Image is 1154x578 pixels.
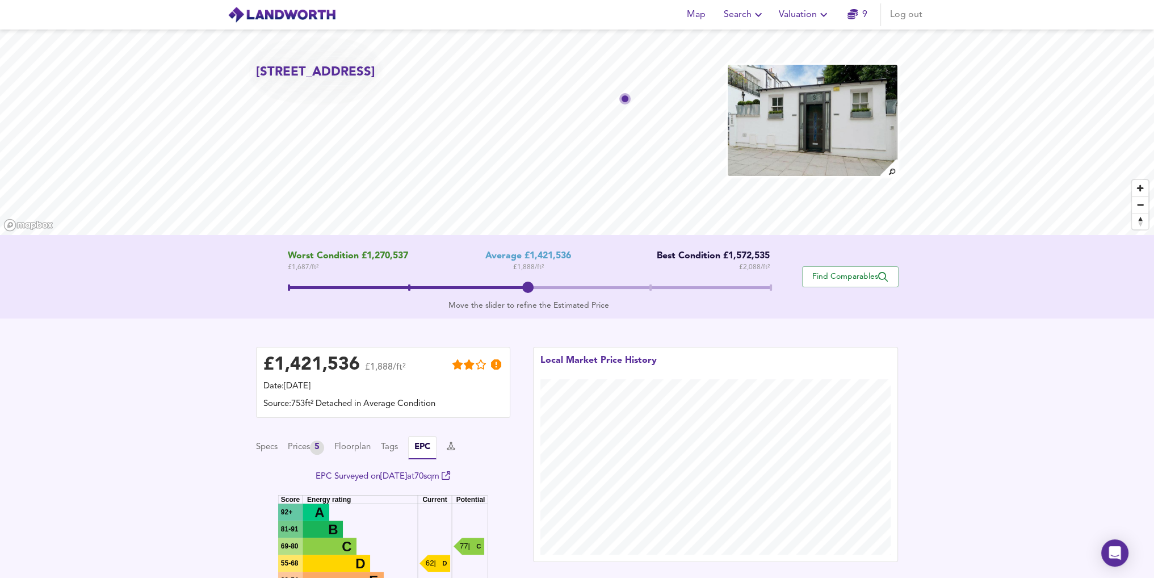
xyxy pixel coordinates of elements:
span: Find Comparables [808,271,892,282]
img: property [727,64,898,177]
div: Prices [288,441,324,455]
img: search [879,158,899,178]
button: Specs [256,441,278,454]
button: Search [719,3,770,26]
div: Local Market Price History [540,354,657,379]
div: Date: [DATE] [263,380,503,393]
div: £ 1,421,536 [263,357,360,374]
text: 77 | [460,542,470,551]
button: Floorplan [334,441,371,454]
span: £1,888/ft² [365,363,406,379]
text: Current [422,496,447,504]
span: Map [683,7,710,23]
img: logo [228,6,336,23]
div: Source: 753ft² Detached in Average Condition [263,398,503,411]
span: Worst Condition £1,270,537 [288,251,408,262]
button: Zoom out [1132,196,1148,213]
text: Potential [456,496,485,504]
text: D [442,560,447,567]
text: Energy rating [307,496,351,504]
div: Open Intercom Messenger [1101,539,1128,567]
span: Valuation [779,7,830,23]
button: EPC [408,436,437,459]
span: £ 1,687 / ft² [288,262,408,273]
div: Move the slider to refine the Estimated Price [288,300,770,311]
tspan: D [355,556,365,571]
text: 62 | [426,559,436,568]
a: Mapbox homepage [3,219,53,232]
button: Valuation [774,3,835,26]
button: Reset bearing to north [1132,213,1148,229]
a: 9 [847,7,867,23]
tspan: C [342,539,351,554]
tspan: 55-68 [281,559,299,567]
button: Tags [381,441,398,454]
span: Search [724,7,765,23]
span: £ 1,888 / ft² [513,262,544,273]
button: Prices5 [288,441,324,455]
h2: [STREET_ADDRESS] [256,64,375,81]
button: Map [678,3,715,26]
tspan: 81-91 [281,525,299,533]
button: Log out [886,3,927,26]
tspan: A [314,505,324,520]
text: Score [281,496,300,504]
tspan: 69-80 [281,542,299,550]
div: Best Condition £1,572,535 [648,251,770,262]
span: Log out [890,7,922,23]
span: Zoom out [1132,197,1148,213]
div: 5 [310,441,324,455]
button: Zoom in [1132,180,1148,196]
a: EPC Surveyed on[DATE]at70sqm [316,472,450,481]
button: Find Comparables [802,266,899,287]
span: £ 2,088 / ft² [739,262,770,273]
text: C [476,543,481,550]
tspan: B [328,522,338,537]
button: 9 [840,3,876,26]
div: Average £1,421,536 [485,251,571,262]
tspan: 92+ [281,508,292,516]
